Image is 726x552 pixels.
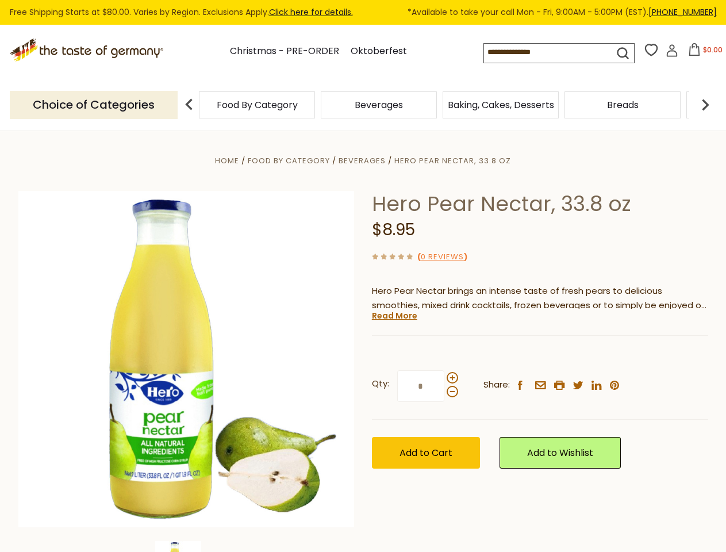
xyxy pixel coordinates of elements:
[10,91,178,119] p: Choice of Categories
[178,93,201,116] img: previous arrow
[372,377,389,391] strong: Qty:
[372,284,708,313] p: Hero Pear Nectar brings an intense taste of fresh pears to delicious smoothies, mixed drink cockt...
[607,101,639,109] a: Breads
[351,44,407,59] a: Oktoberfest
[694,93,717,116] img: next arrow
[10,6,717,19] div: Free Shipping Starts at $80.00. Varies by Region. Exclusions Apply.
[408,6,717,19] span: *Available to take your call Mon - Fri, 9:00AM - 5:00PM (EST).
[500,437,621,469] a: Add to Wishlist
[372,310,417,321] a: Read More
[372,191,708,217] h1: Hero Pear Nectar, 33.8 oz
[394,155,511,166] a: Hero Pear Nectar, 33.8 oz
[703,45,723,55] span: $0.00
[400,446,452,459] span: Add to Cart
[397,370,444,402] input: Qty:
[372,437,480,469] button: Add to Cart
[448,101,554,109] a: Baking, Cakes, Desserts
[417,251,467,262] span: ( )
[339,155,386,166] a: Beverages
[355,101,403,109] a: Beverages
[230,44,339,59] a: Christmas - PRE-ORDER
[248,155,330,166] a: Food By Category
[483,378,510,392] span: Share:
[18,191,355,527] img: Hero Pear Nectar, 33.8 oz
[215,155,239,166] a: Home
[648,6,717,18] a: [PHONE_NUMBER]
[372,218,415,241] span: $8.95
[217,101,298,109] a: Food By Category
[421,251,464,263] a: 0 Reviews
[269,6,353,18] a: Click here for details.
